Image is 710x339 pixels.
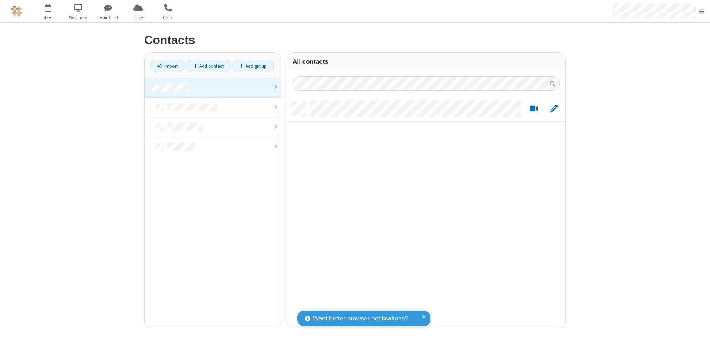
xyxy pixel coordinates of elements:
span: Webinars [64,14,92,21]
a: Add group [232,60,274,72]
span: Want better browser notifications? [313,314,408,323]
button: Edit [547,104,561,114]
h3: All contacts [293,58,560,65]
img: QA Selenium DO NOT DELETE OR CHANGE [11,6,22,17]
div: grid [287,96,565,328]
button: Start a video meeting [527,104,541,114]
span: Team Chat [94,14,122,21]
span: Meet [34,14,62,21]
a: Add contact [186,60,231,72]
iframe: Chat [692,320,704,334]
h2: Contacts [144,34,566,47]
span: Drive [124,14,152,21]
a: Import [150,60,185,72]
span: Calls [154,14,182,21]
